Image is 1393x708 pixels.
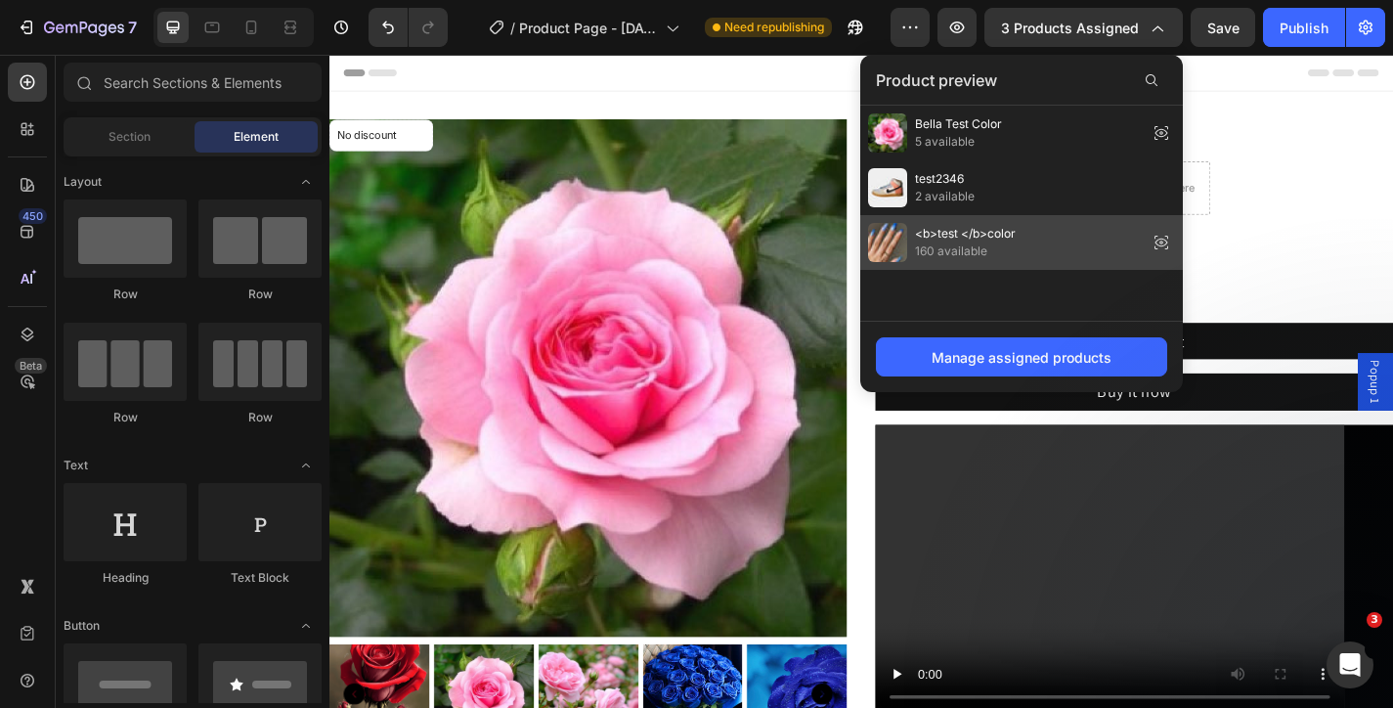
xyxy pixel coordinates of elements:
p: No compare price [703,125,788,137]
p: 7 [128,16,137,39]
button: Buy it now [602,351,1173,391]
button: Manage assigned products [876,337,1167,376]
span: Product preview [876,68,997,92]
span: <b>test </b>color [915,225,1016,243]
div: Text Block [198,569,322,587]
div: Quantity [602,192,1173,220]
span: Need republishing [724,19,824,36]
img: preview-img [868,223,907,262]
div: Drop element here [851,139,955,155]
div: Row [198,286,322,303]
button: Publish [1263,8,1345,47]
span: 3 products assigned [1001,18,1139,38]
button: 3 products assigned [984,8,1183,47]
span: Save [1207,20,1240,36]
p: No discount [9,80,106,98]
span: 2 available [915,188,975,205]
span: test2346 [915,170,975,188]
span: Button [64,617,100,635]
span: 5 available [915,133,1002,151]
button: increment [694,237,738,279]
div: Add to cart [857,303,942,328]
button: decrement [603,237,647,279]
button: Save [1191,8,1255,47]
div: Buy it now [847,359,929,383]
div: Row [64,409,187,426]
h1: Bella Test Color [602,71,1173,102]
div: Manage assigned products [932,347,1111,368]
span: 160 available [915,243,1016,260]
input: quantity [647,237,694,279]
input: Search Sections & Elements [64,63,322,102]
div: $10.00 USD [602,117,679,145]
span: Product Page - [DATE] 11:00:26 [519,18,658,38]
span: Toggle open [290,166,322,198]
div: Beta [15,358,47,374]
div: Heading [64,569,187,587]
div: Undo/Redo [369,8,448,47]
span: / [510,18,515,38]
span: Bella Test Color [915,115,1002,133]
span: Toggle open [290,450,322,481]
iframe: Intercom live chat [1327,642,1373,688]
div: Row [198,409,322,426]
button: Add to cart [602,295,1173,335]
img: preview-img [868,113,907,153]
span: Section [109,128,151,146]
span: Layout [64,173,102,191]
span: Element [234,128,279,146]
img: preview-img [868,168,907,207]
div: Row [64,286,187,303]
span: 3 [1367,612,1382,628]
button: 7 [8,8,146,47]
div: Publish [1280,18,1328,38]
span: Popup 1 [1144,336,1163,384]
span: Toggle open [290,610,322,642]
div: 450 [19,208,47,224]
span: Text [64,457,88,474]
